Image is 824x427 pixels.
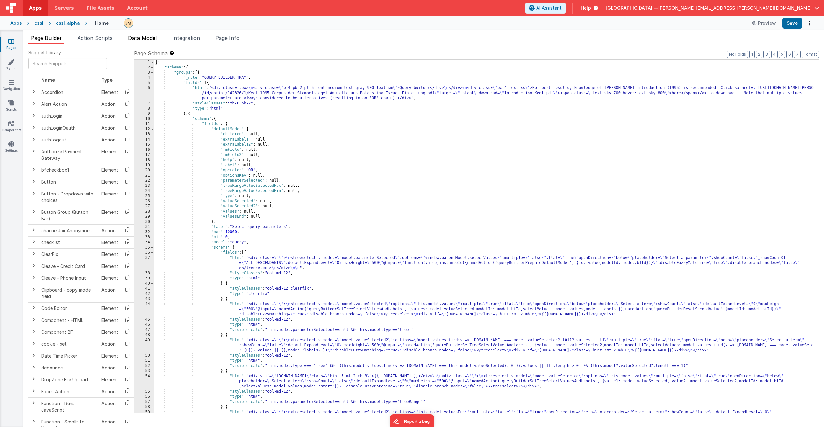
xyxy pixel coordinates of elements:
span: Apps [29,5,42,11]
div: 36 [134,250,154,255]
button: 7 [794,51,801,58]
td: Action [99,224,121,236]
td: authLogout [39,134,99,146]
button: Preview [748,18,780,28]
td: Function - Runs JavaScript [39,397,99,416]
div: 18 [134,158,154,163]
div: 49 [134,338,154,353]
td: Button - Dropdown with choices [39,188,99,206]
div: 4 [134,75,154,80]
button: 6 [786,51,793,58]
div: 23 [134,183,154,188]
button: Options [805,19,814,28]
div: 39 [134,276,154,281]
span: Page Builder [31,35,62,41]
div: 12 [134,127,154,132]
div: 2 [134,65,154,70]
div: 47 [134,327,154,332]
div: 13 [134,132,154,137]
td: Action [99,98,121,110]
td: bfcheckbox1 [39,164,99,176]
div: 50 [134,353,154,358]
div: 29 [134,214,154,219]
div: 11 [134,122,154,127]
div: 31 [134,224,154,230]
div: 10 [134,116,154,122]
span: Data Model [128,35,157,41]
div: 16 [134,147,154,152]
td: Alert Action [39,98,99,110]
div: 52 [134,363,154,368]
div: 44 [134,302,154,317]
span: Page Info [215,35,239,41]
div: 3 [134,70,154,75]
span: AI Assistant [536,5,562,11]
div: 32 [134,230,154,235]
div: 58 [134,404,154,410]
div: 1 [134,60,154,65]
td: Cleave - Credit Card [39,260,99,272]
div: Apps [10,20,22,26]
div: 55 [134,389,154,394]
span: Integration [172,35,200,41]
td: Element [99,164,121,176]
td: Element [99,248,121,260]
div: 37 [134,255,154,271]
div: cssl_alpha [56,20,80,26]
button: Format [802,51,819,58]
div: 21 [134,173,154,178]
img: e9616e60dfe10b317d64a5e98ec8e357 [124,19,133,28]
div: 20 [134,168,154,173]
span: Page Schema [134,50,168,57]
div: 41 [134,286,154,291]
div: 9 [134,111,154,116]
td: Element [99,188,121,206]
div: 24 [134,188,154,194]
td: Element [99,374,121,386]
td: Element [99,302,121,314]
div: 14 [134,137,154,142]
div: 42 [134,291,154,296]
div: 25 [134,194,154,199]
td: Action [99,134,121,146]
span: Servers [54,5,74,11]
td: Element [99,176,121,188]
td: Focus Action [39,386,99,397]
div: 40 [134,281,154,286]
div: 8 [134,106,154,111]
td: channelJoinAnonymous [39,224,99,236]
td: ClearFix [39,248,99,260]
td: Element [99,272,121,284]
td: debounce [39,362,99,374]
td: Date Time Picker [39,350,99,362]
td: Button [39,176,99,188]
div: 34 [134,240,154,245]
button: 4 [771,51,778,58]
button: AI Assistant [525,3,566,14]
div: 5 [134,80,154,86]
span: Help [581,5,591,11]
span: Snippet Library [28,50,61,56]
td: Element [99,350,121,362]
td: authLoginOauth [39,122,99,134]
span: Name [41,77,55,83]
td: Element [99,206,121,224]
td: cookie - set [39,338,99,350]
button: No Folds [727,51,748,58]
div: 15 [134,142,154,147]
td: Action [99,338,121,350]
td: checklist [39,236,99,248]
td: Element [99,314,121,326]
span: [GEOGRAPHIC_DATA] — [606,5,658,11]
button: [GEOGRAPHIC_DATA] — [PERSON_NAME][EMAIL_ADDRESS][PERSON_NAME][DOMAIN_NAME] [606,5,819,11]
div: 54 [134,374,154,389]
div: 45 [134,317,154,322]
td: Authorize Payment Gateway [39,146,99,164]
div: 33 [134,235,154,240]
td: Element [99,260,121,272]
td: authLogin [39,110,99,122]
td: Accordion [39,86,99,98]
span: Action Scripts [77,35,113,41]
div: 59 [134,410,154,425]
td: Element [99,146,121,164]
